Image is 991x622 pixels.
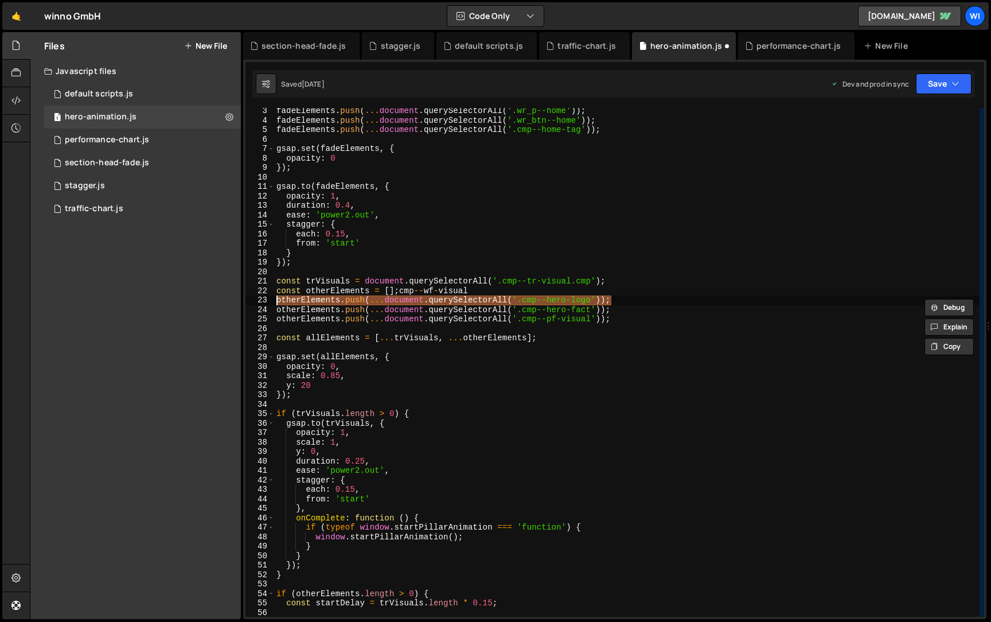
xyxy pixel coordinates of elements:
[245,248,275,258] div: 18
[864,40,912,52] div: New File
[245,447,275,457] div: 39
[245,608,275,618] div: 56
[245,428,275,438] div: 37
[245,523,275,532] div: 47
[245,135,275,145] div: 6
[44,106,241,129] div: 17342/48215.js
[65,158,149,168] div: section-head-fade.js
[262,40,346,52] div: section-head-fade.js
[924,318,974,336] button: Explain
[245,305,275,315] div: 24
[44,9,102,23] div: winno GmbH
[245,352,275,362] div: 29
[184,41,227,50] button: New File
[245,409,275,419] div: 35
[65,181,105,191] div: stagger.js
[245,258,275,267] div: 19
[245,570,275,580] div: 52
[302,79,325,89] div: [DATE]
[44,129,241,151] div: 17342/48164.js
[245,542,275,551] div: 49
[245,324,275,334] div: 26
[924,338,974,355] button: Copy
[245,173,275,182] div: 10
[245,230,275,239] div: 16
[245,438,275,448] div: 38
[557,40,616,52] div: traffic-chart.js
[44,83,241,106] div: 17342/48267.js
[245,163,275,173] div: 9
[245,419,275,429] div: 36
[245,144,275,154] div: 7
[245,390,275,400] div: 33
[245,514,275,523] div: 46
[245,239,275,248] div: 17
[245,296,275,305] div: 23
[245,580,275,589] div: 53
[245,371,275,381] div: 31
[44,151,241,174] div: 17342/48299.js
[245,362,275,372] div: 30
[44,40,65,52] h2: Files
[54,114,61,123] span: 1
[245,286,275,296] div: 22
[30,60,241,83] div: Javascript files
[831,79,909,89] div: Dev and prod in sync
[245,485,275,495] div: 43
[245,598,275,608] div: 55
[916,73,972,94] button: Save
[245,504,275,514] div: 45
[245,495,275,504] div: 44
[245,211,275,220] div: 14
[245,333,275,343] div: 27
[245,457,275,466] div: 40
[65,135,149,145] div: performance-chart.js
[650,40,722,52] div: hero-animation.js
[245,125,275,135] div: 5
[455,40,523,52] div: default scripts.js
[245,154,275,164] div: 8
[245,277,275,286] div: 21
[924,299,974,316] button: Debug
[245,220,275,230] div: 15
[245,561,275,570] div: 51
[44,174,241,197] div: 17342/48268.js
[245,343,275,353] div: 28
[245,466,275,476] div: 41
[245,314,275,324] div: 25
[245,192,275,201] div: 12
[2,2,30,30] a: 🤙
[65,204,123,214] div: traffic-chart.js
[447,6,544,26] button: Code Only
[245,551,275,561] div: 50
[65,89,133,99] div: default scripts.js
[245,381,275,391] div: 32
[756,40,841,52] div: performance-chart.js
[245,532,275,542] div: 48
[245,267,275,277] div: 20
[245,400,275,410] div: 34
[245,589,275,599] div: 54
[245,116,275,126] div: 4
[965,6,985,26] a: wi
[858,6,961,26] a: [DOMAIN_NAME]
[44,197,241,220] div: 17342/48247.js
[245,106,275,116] div: 3
[245,476,275,485] div: 42
[65,112,136,122] div: hero-animation.js
[245,201,275,211] div: 13
[381,40,421,52] div: stagger.js
[245,182,275,192] div: 11
[281,79,325,89] div: Saved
